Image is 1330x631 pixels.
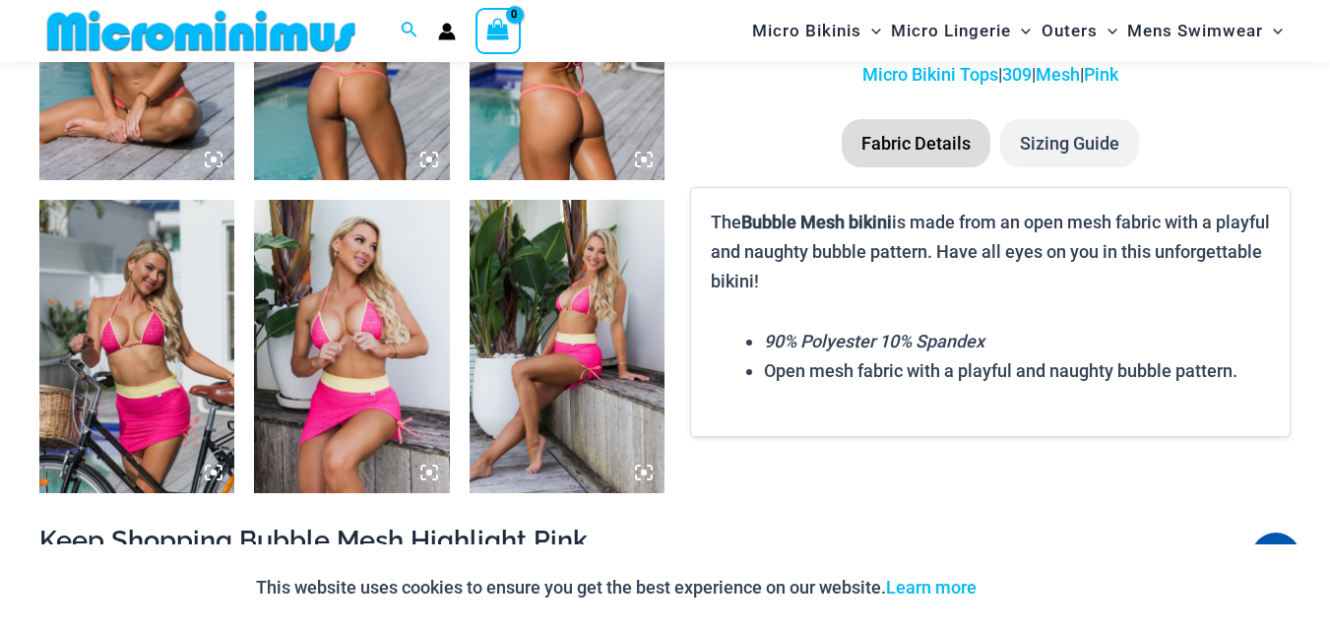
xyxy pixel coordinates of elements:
[1084,64,1118,85] a: Pink
[886,6,1036,56] a: Micro LingerieMenu ToggleMenu Toggle
[991,564,1075,611] button: Accept
[711,208,1270,295] p: The is made from an open mesh fabric with a playful and naughty bubble pattern. Have all eyes on ...
[764,331,984,351] em: 90% Polyester 10% Spandex
[438,23,456,40] a: Account icon link
[842,119,990,168] li: Fabric Details
[39,523,1291,557] h2: Keep Shopping Bubble Mesh Highlight Pink
[256,573,977,602] p: This website uses cookies to ensure you get the best experience on our website.
[886,577,977,598] a: Learn more
[764,356,1270,386] li: Open mesh fabric with a playful and naughty bubble pattern.
[39,200,234,493] img: Bubble Mesh Highlight Pink 309 Top 5404 Skirt
[1127,6,1263,56] span: Mens Swimwear
[1011,6,1031,56] span: Menu Toggle
[1042,6,1098,56] span: Outers
[744,3,1291,59] nav: Site Navigation
[401,19,418,43] a: Search icon link
[690,60,1291,90] p: | | |
[1037,6,1122,56] a: OutersMenu ToggleMenu Toggle
[470,200,665,493] img: Bubble Mesh Highlight Pink 309 Top 5404 Skirt
[862,64,998,85] a: Micro Bikini Tops
[861,6,881,56] span: Menu Toggle
[254,200,449,493] img: Bubble Mesh Highlight Pink 309 Top 5404 Skirt
[1000,119,1139,168] li: Sizing Guide
[1263,6,1283,56] span: Menu Toggle
[1098,6,1117,56] span: Menu Toggle
[747,6,886,56] a: Micro BikinisMenu ToggleMenu Toggle
[1002,64,1032,85] a: 309
[1122,6,1288,56] a: Mens SwimwearMenu ToggleMenu Toggle
[741,212,892,232] b: Bubble Mesh bikini
[1036,64,1080,85] a: Mesh
[39,9,363,53] img: MM SHOP LOGO FLAT
[891,6,1011,56] span: Micro Lingerie
[752,6,861,56] span: Micro Bikinis
[475,8,521,53] a: View Shopping Cart, empty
